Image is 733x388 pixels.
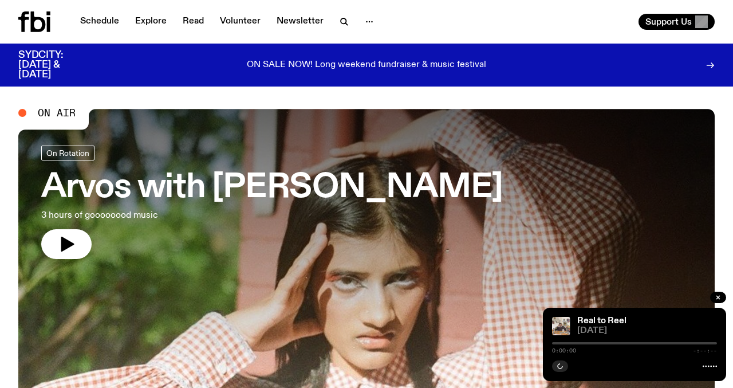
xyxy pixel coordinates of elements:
span: -:--:-- [693,348,717,354]
a: Schedule [73,14,126,30]
p: 3 hours of goooooood music [41,209,334,222]
h3: Arvos with [PERSON_NAME] [41,172,503,204]
a: Read [176,14,211,30]
a: Real to Reel [577,316,626,326]
p: ON SALE NOW! Long weekend fundraiser & music festival [247,60,486,70]
span: [DATE] [577,327,717,335]
span: On Air [38,108,76,118]
button: Support Us [639,14,715,30]
a: On Rotation [41,146,94,160]
a: Explore [128,14,174,30]
span: On Rotation [46,148,89,157]
a: Newsletter [270,14,330,30]
span: Support Us [645,17,692,27]
a: Arvos with [PERSON_NAME]3 hours of goooooood music [41,146,503,259]
a: Volunteer [213,14,267,30]
h3: SYDCITY: [DATE] & [DATE] [18,50,92,80]
span: 0:00:00 [552,348,576,354]
img: Jasper Craig Adams holds a vintage camera to his eye, obscuring his face. He is wearing a grey ju... [552,317,570,335]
